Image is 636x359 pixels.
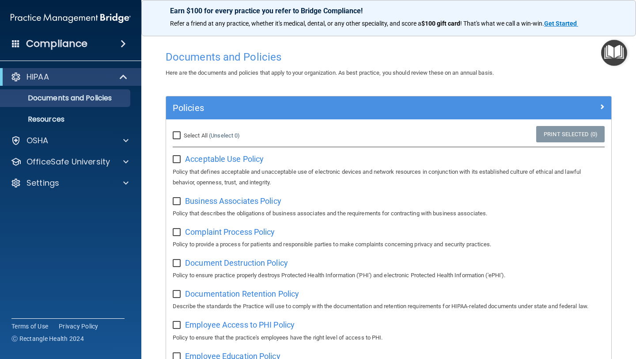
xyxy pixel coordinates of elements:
[6,94,126,103] p: Documents and Policies
[11,334,84,343] span: Ⓒ Rectangle Health 2024
[185,227,275,237] span: Complaint Process Policy
[26,72,49,82] p: HIPAA
[544,20,578,27] a: Get Started
[166,69,494,76] span: Here are the documents and policies that apply to your organization. As best practice, you should...
[170,7,607,15] p: Earn $100 for every practice you refer to Bridge Compliance!
[173,103,493,113] h5: Policies
[11,322,48,331] a: Terms of Use
[26,38,87,50] h4: Compliance
[11,135,129,146] a: OSHA
[185,320,295,329] span: Employee Access to PHI Policy
[6,115,126,124] p: Resources
[26,178,59,188] p: Settings
[173,332,605,343] p: Policy to ensure that the practice's employees have the right level of access to PHI.
[11,72,128,82] a: HIPAA
[26,157,110,167] p: OfficeSafe University
[170,20,421,27] span: Refer a friend at any practice, whether it's medical, dental, or any other speciality, and score a
[11,157,129,167] a: OfficeSafe University
[421,20,460,27] strong: $100 gift card
[185,258,288,267] span: Document Destruction Policy
[11,178,129,188] a: Settings
[173,101,605,115] a: Policies
[11,9,131,27] img: PMB logo
[173,132,183,139] input: Select All (Unselect 0)
[185,196,281,206] span: Business Associates Policy
[173,208,605,219] p: Policy that describes the obligations of business associates and the requirements for contracting...
[185,154,264,164] span: Acceptable Use Policy
[26,135,49,146] p: OSHA
[460,20,544,27] span: ! That's what we call a win-win.
[59,322,98,331] a: Privacy Policy
[536,126,605,142] a: Print Selected (0)
[601,40,627,66] button: Open Resource Center
[173,301,605,312] p: Describe the standards the Practice will use to comply with the documentation and retention requi...
[173,270,605,281] p: Policy to ensure practice properly destroys Protected Health Information ('PHI') and electronic P...
[184,132,208,139] span: Select All
[209,132,240,139] a: (Unselect 0)
[185,289,299,298] span: Documentation Retention Policy
[173,167,605,188] p: Policy that defines acceptable and unacceptable use of electronic devices and network resources i...
[173,239,605,250] p: Policy to provide a process for patients and responsible parties to make complaints concerning pr...
[166,51,612,63] h4: Documents and Policies
[544,20,577,27] strong: Get Started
